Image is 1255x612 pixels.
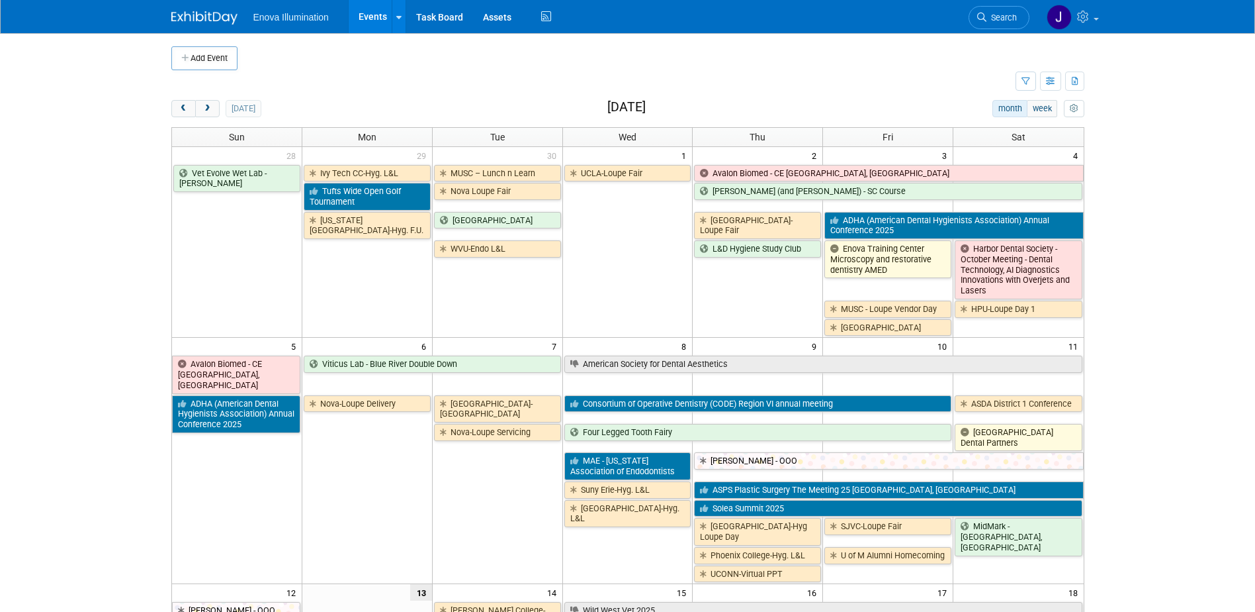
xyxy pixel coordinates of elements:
[172,395,300,433] a: ADHA (American Dental Hygienists Association) Annual Conference 2025
[358,132,376,142] span: Mon
[806,584,822,601] span: 16
[986,13,1017,23] span: Search
[810,338,822,354] span: 9
[434,165,561,182] a: MUSC – Lunch n Learn
[564,424,952,441] a: Four Legged Tooth Fairy
[172,356,300,393] a: Avalon Biomed - CE [GEOGRAPHIC_DATA], [GEOGRAPHIC_DATA]
[694,482,1083,499] a: ASPS Plastic Surgery The Meeting 25 [GEOGRAPHIC_DATA], [GEOGRAPHIC_DATA]
[420,338,432,354] span: 6
[694,183,1082,200] a: [PERSON_NAME] (and [PERSON_NAME]) - SC Course
[410,584,432,601] span: 13
[955,518,1082,556] a: MidMark - [GEOGRAPHIC_DATA], [GEOGRAPHIC_DATA]
[1070,105,1078,113] i: Personalize Calendar
[564,452,691,480] a: MAE - [US_STATE] Association of Endodontists
[434,212,561,229] a: [GEOGRAPHIC_DATA]
[253,12,329,23] span: Enova Illumination
[171,46,238,70] button: Add Event
[434,395,561,423] a: [GEOGRAPHIC_DATA]-[GEOGRAPHIC_DATA]
[490,132,505,142] span: Tue
[955,395,1082,413] a: ASDA District 1 Conference
[824,518,951,535] a: SJVC-Loupe Fair
[694,165,1083,182] a: Avalon Biomed - CE [GEOGRAPHIC_DATA], [GEOGRAPHIC_DATA]
[546,584,562,601] span: 14
[936,338,953,354] span: 10
[955,424,1082,451] a: [GEOGRAPHIC_DATA] Dental Partners
[564,356,1082,373] a: American Society for Dental Aesthetics
[226,100,261,117] button: [DATE]
[824,240,951,278] a: Enova Training Center Microscopy and restorative dentistry AMED
[969,6,1029,29] a: Search
[173,165,300,192] a: Vet Evolve Wet Lab - [PERSON_NAME]
[434,424,561,441] a: Nova-Loupe Servicing
[607,100,646,115] h2: [DATE]
[1072,147,1084,164] span: 4
[304,395,431,413] a: Nova-Loupe Delivery
[285,584,302,601] span: 12
[1064,100,1084,117] button: myCustomButton
[750,132,765,142] span: Thu
[824,547,951,564] a: U of M Alumni Homecoming
[824,212,1083,239] a: ADHA (American Dental Hygienists Association) Annual Conference 2025
[694,566,821,583] a: UCONN-Virtual PPT
[564,500,691,527] a: [GEOGRAPHIC_DATA]-Hyg. L&L
[171,11,238,25] img: ExhibitDay
[564,482,691,499] a: Suny Erie-Hyg. L&L
[619,132,636,142] span: Wed
[1027,100,1057,117] button: week
[285,147,302,164] span: 28
[1012,132,1025,142] span: Sat
[195,100,220,117] button: next
[1067,338,1084,354] span: 11
[694,212,821,239] a: [GEOGRAPHIC_DATA]-Loupe Fair
[415,147,432,164] span: 29
[564,395,952,413] a: Consortium of Operative Dentistry (CODE) Region VI annual meeting
[992,100,1027,117] button: month
[434,183,561,200] a: Nova Loupe Fair
[955,301,1082,318] a: HPU-Loupe Day 1
[955,240,1082,299] a: Harbor Dental Society - October Meeting - Dental Technology, AI Diagnostics Innovations with Over...
[675,584,692,601] span: 15
[883,132,893,142] span: Fri
[694,547,821,564] a: Phoenix College-Hyg. L&L
[824,319,951,336] a: [GEOGRAPHIC_DATA]
[229,132,245,142] span: Sun
[564,165,691,182] a: UCLA-Loupe Fair
[304,356,561,373] a: Viticus Lab - Blue River Double Down
[304,165,431,182] a: Ivy Tech CC-Hyg. L&L
[1047,5,1072,30] img: Janelle Tlusty
[1067,584,1084,601] span: 18
[694,518,821,545] a: [GEOGRAPHIC_DATA]-Hyg Loupe Day
[694,500,1082,517] a: Solea Summit 2025
[680,147,692,164] span: 1
[810,147,822,164] span: 2
[550,338,562,354] span: 7
[546,147,562,164] span: 30
[941,147,953,164] span: 3
[304,183,431,210] a: Tufts Wide Open Golf Tournament
[936,584,953,601] span: 17
[824,301,951,318] a: MUSC - Loupe Vendor Day
[680,338,692,354] span: 8
[694,452,1083,470] a: [PERSON_NAME] - OOO
[434,240,561,258] a: WVU-Endo L&L
[304,212,431,239] a: [US_STATE][GEOGRAPHIC_DATA]-Hyg. F.U.
[171,100,196,117] button: prev
[290,338,302,354] span: 5
[694,240,821,258] a: L&D Hygiene Study Club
